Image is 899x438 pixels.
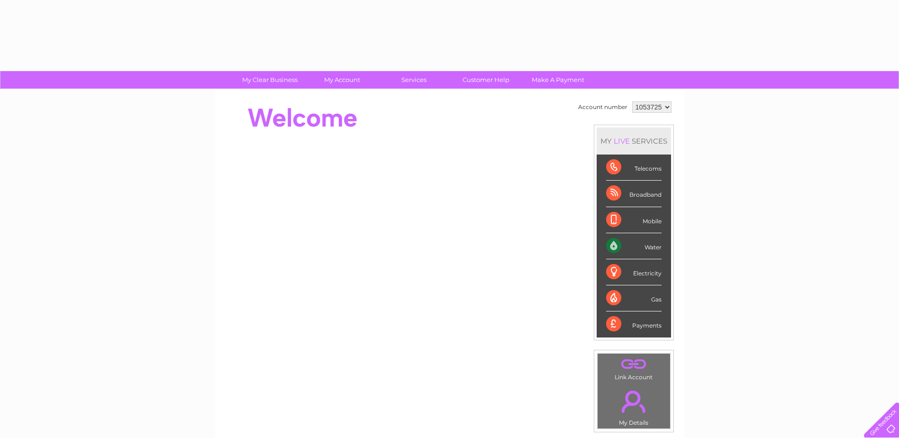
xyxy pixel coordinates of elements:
[303,71,381,89] a: My Account
[519,71,597,89] a: Make A Payment
[231,71,309,89] a: My Clear Business
[597,353,671,383] td: Link Account
[612,137,632,146] div: LIVE
[375,71,453,89] a: Services
[606,285,662,311] div: Gas
[606,259,662,285] div: Electricity
[606,181,662,207] div: Broadband
[606,311,662,337] div: Payments
[606,233,662,259] div: Water
[576,99,630,115] td: Account number
[600,385,668,418] a: .
[447,71,525,89] a: Customer Help
[597,383,671,429] td: My Details
[597,128,671,155] div: MY SERVICES
[606,155,662,181] div: Telecoms
[600,356,668,373] a: .
[606,207,662,233] div: Mobile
